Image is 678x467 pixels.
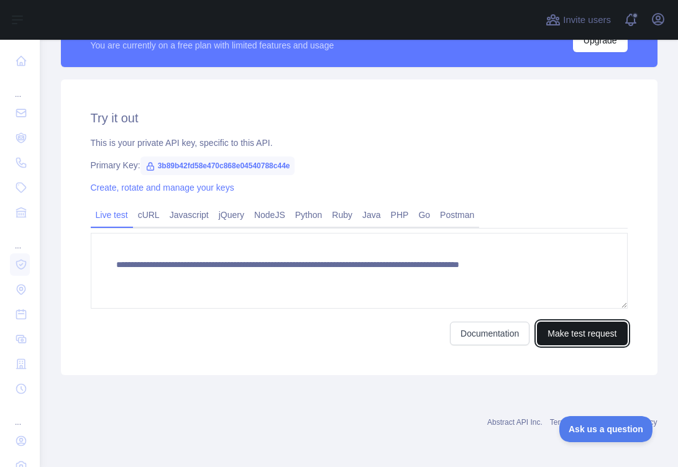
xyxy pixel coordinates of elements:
a: Python [290,205,328,225]
a: Documentation [450,322,529,345]
button: Make test request [537,322,627,345]
a: Ruby [327,205,357,225]
div: You are currently on a free plan with limited features and usage [91,39,334,52]
span: 3b89b42fd58e470c868e04540788c44e [140,156,295,175]
a: Postman [435,205,479,225]
a: Terms of service [550,418,604,427]
iframe: Toggle Customer Support [559,416,653,442]
a: Create, rotate and manage your keys [91,183,234,193]
button: Upgrade [573,29,628,52]
a: Live test [91,205,133,225]
a: PHP [386,205,414,225]
div: ... [10,75,30,99]
a: Java [357,205,386,225]
a: jQuery [214,205,249,225]
a: cURL [133,205,165,225]
span: Invite users [563,13,611,27]
a: Abstract API Inc. [487,418,543,427]
div: Primary Key: [91,159,628,171]
div: ... [10,226,30,251]
a: NodeJS [249,205,290,225]
h2: Try it out [91,109,628,127]
div: ... [10,402,30,427]
div: This is your private API key, specific to this API. [91,137,628,149]
a: Go [413,205,435,225]
a: Javascript [165,205,214,225]
button: Invite users [543,10,613,30]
